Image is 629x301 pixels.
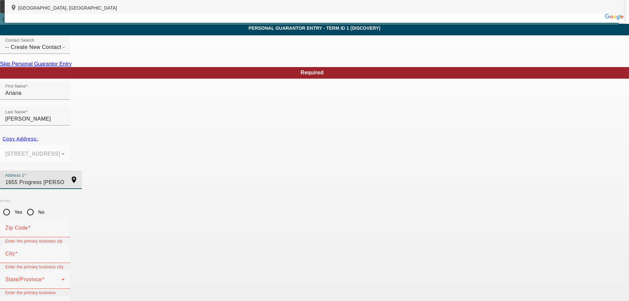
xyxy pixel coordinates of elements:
[5,251,15,256] mat-label: City
[161,13,182,25] button: Term 1
[5,263,65,270] mat-error: Enter the primary business city
[5,225,28,231] mat-label: Zip Code
[605,14,624,20] img: Powered by Google
[184,13,235,25] button: Personal Guarantor
[13,209,22,215] label: Yes
[5,110,25,114] mat-label: Last Name
[5,84,26,89] mat-label: First Name
[5,173,24,178] mat-label: Address 1
[5,277,42,282] mat-label: State/Province
[300,70,323,75] span: Required
[3,17,157,22] span: Opportunity / 082500721 / Ink Traders, Inc. / [PERSON_NAME]
[10,4,18,12] mat-icon: add_location
[5,237,65,251] mat-error: Enter the primary business zip code
[5,38,34,43] mat-label: Contact Search
[5,43,65,51] input: Contact Search
[37,209,44,215] label: No
[66,176,82,184] mat-icon: add_location
[5,25,624,31] span: Personal Guarantor Entry - Term ID 1 (Discovery)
